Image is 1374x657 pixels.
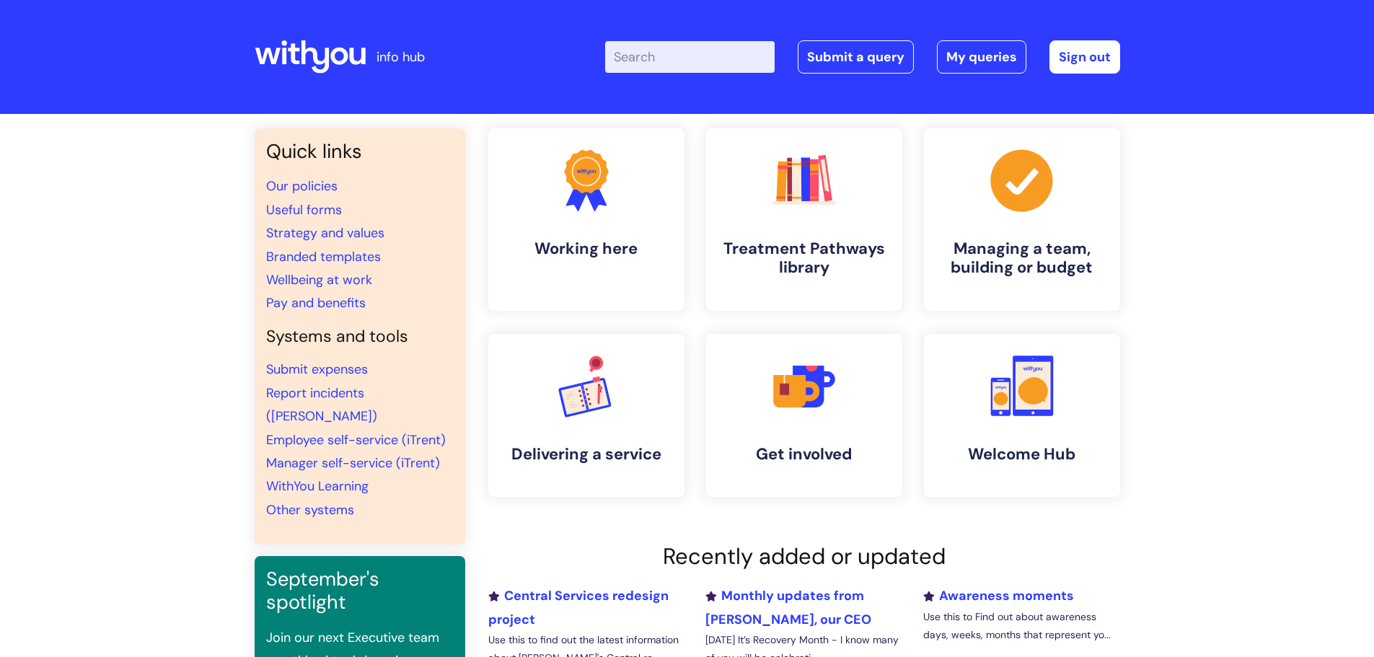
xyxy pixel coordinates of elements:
[500,239,673,258] h4: Working here
[266,501,354,519] a: Other systems
[937,40,1026,74] a: My queries
[718,445,891,464] h4: Get involved
[488,334,684,497] a: Delivering a service
[798,40,914,74] a: Submit a query
[935,445,1109,464] h4: Welcome Hub
[924,334,1120,497] a: Welcome Hub
[266,140,454,163] h3: Quick links
[488,587,669,627] a: Central Services redesign project
[266,177,338,195] a: Our policies
[266,454,440,472] a: Manager self-service (iTrent)
[1049,40,1120,74] a: Sign out
[923,587,1074,604] a: Awareness moments
[705,587,871,627] a: Monthly updates from [PERSON_NAME], our CEO
[266,477,369,495] a: WithYou Learning
[500,445,673,464] h4: Delivering a service
[488,128,684,311] a: Working here
[266,568,454,614] h3: September's spotlight
[266,361,368,378] a: Submit expenses
[923,608,1119,644] p: Use this to Find out about awareness days, weeks, months that represent yo...
[605,41,775,73] input: Search
[718,239,891,278] h4: Treatment Pathways library
[266,294,366,312] a: Pay and benefits
[266,327,454,347] h4: Systems and tools
[266,384,377,425] a: Report incidents ([PERSON_NAME])
[605,40,1120,74] div: | -
[376,45,425,69] p: info hub
[935,239,1109,278] h4: Managing a team, building or budget
[266,224,384,242] a: Strategy and values
[266,271,372,288] a: Wellbeing at work
[266,431,446,449] a: Employee self-service (iTrent)
[706,128,902,311] a: Treatment Pathways library
[488,543,1120,570] h2: Recently added or updated
[706,334,902,497] a: Get involved
[266,248,381,265] a: Branded templates
[266,201,342,219] a: Useful forms
[924,128,1120,311] a: Managing a team, building or budget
